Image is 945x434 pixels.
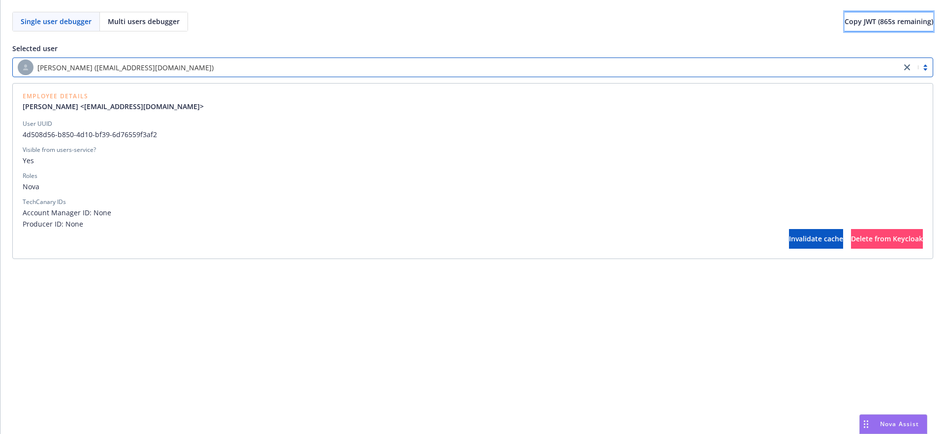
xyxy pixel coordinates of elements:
span: Delete from Keycloak [851,234,923,243]
a: close [901,61,913,73]
div: Drag to move [860,415,872,434]
a: [PERSON_NAME] <[EMAIL_ADDRESS][DOMAIN_NAME]> [23,101,212,112]
span: Yes [23,155,923,166]
div: User UUID [23,119,52,128]
button: Nova Assist [859,414,927,434]
div: Visible from users-service? [23,145,96,154]
span: Nova Assist [880,420,919,428]
button: Copy JWT (865s remaining) [845,12,933,31]
button: Delete from Keycloak [851,229,923,249]
span: Multi users debugger [108,16,180,27]
button: Invalidate cache [789,229,843,249]
span: Account Manager ID: None [23,207,923,218]
span: Invalidate cache [789,234,843,243]
span: [PERSON_NAME] ([EMAIL_ADDRESS][DOMAIN_NAME]) [18,59,896,75]
div: TechCanary IDs [23,198,66,206]
span: 4d508d56-b850-4d10-bf39-6d76559f3af2 [23,129,923,140]
span: Single user debugger [21,16,92,27]
span: Selected user [12,44,58,53]
span: [PERSON_NAME] ([EMAIL_ADDRESS][DOMAIN_NAME]) [37,62,214,73]
span: Nova [23,181,923,192]
span: Producer ID: None [23,219,923,229]
span: Employee Details [23,93,212,99]
div: Roles [23,172,37,180]
span: Copy JWT ( 865 s remaining) [845,17,933,26]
